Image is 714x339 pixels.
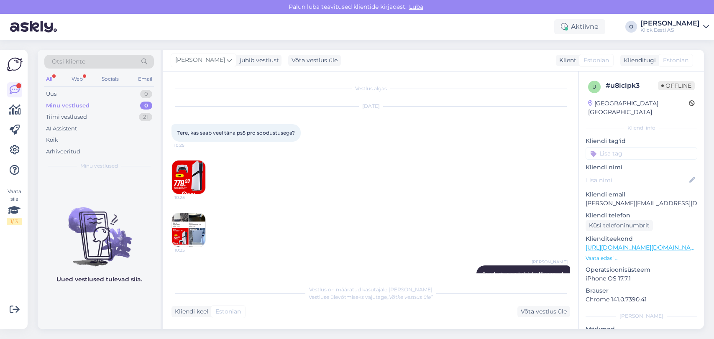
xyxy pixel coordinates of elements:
[136,74,154,84] div: Email
[288,55,341,66] div: Võta vestlus üle
[588,99,689,117] div: [GEOGRAPHIC_DATA], [GEOGRAPHIC_DATA]
[171,85,570,92] div: Vestlus algas
[46,148,80,156] div: Arhiveeritud
[80,162,118,170] span: Minu vestlused
[7,188,22,225] div: Vaata siia
[586,244,701,251] a: [URL][DOMAIN_NAME][DOMAIN_NAME]
[407,3,426,10] span: Luba
[640,27,700,33] div: Klick Eesti AS
[586,124,697,132] div: Kliendi info
[177,130,295,136] span: Tere, kas saab veel täna ps5 pro soodustusega?
[172,213,205,247] img: Attachment
[139,113,152,121] div: 21
[46,90,56,98] div: Uus
[556,56,576,65] div: Klient
[586,220,653,231] div: Küsi telefoninumbrit
[640,20,709,33] a: [PERSON_NAME]Klick Eesti AS
[174,194,206,201] span: 10:25
[586,286,697,295] p: Brauser
[174,142,205,148] span: 10:25
[171,307,208,316] div: Kliendi keel
[586,211,697,220] p: Kliendi telefon
[46,125,77,133] div: AI Assistent
[620,56,656,65] div: Klienditugi
[606,81,658,91] div: # u8iclpk3
[46,136,58,144] div: Kõik
[46,102,90,110] div: Minu vestlused
[7,56,23,72] img: Askly Logo
[175,56,225,65] span: [PERSON_NAME]
[100,74,120,84] div: Socials
[583,56,609,65] span: Estonian
[663,56,688,65] span: Estonian
[46,113,87,121] div: Tiimi vestlused
[554,19,605,34] div: Aktiivne
[309,294,433,300] span: Vestluse ülevõtmiseks vajutage
[586,312,697,320] div: [PERSON_NAME]
[586,234,697,243] p: Klienditeekond
[640,20,700,27] div: [PERSON_NAME]
[236,56,279,65] div: juhib vestlust
[309,286,432,293] span: Vestlus on määratud kasutajale [PERSON_NAME]
[586,295,697,304] p: Chrome 141.0.7390.41
[482,271,564,277] span: Soodustus on kahjuks lõppenud.
[174,247,206,253] span: 10:25
[586,325,697,334] p: Märkmed
[38,192,161,268] img: No chats
[215,307,241,316] span: Estonian
[586,147,697,160] input: Lisa tag
[52,57,85,66] span: Otsi kliente
[140,102,152,110] div: 0
[625,21,637,33] div: O
[658,81,695,90] span: Offline
[171,102,570,110] div: [DATE]
[172,161,205,194] img: Attachment
[586,255,697,262] p: Vaata edasi ...
[7,218,22,225] div: 1 / 3
[387,294,433,300] i: „Võtke vestlus üle”
[586,199,697,208] p: [PERSON_NAME][EMAIL_ADDRESS][DOMAIN_NAME]
[592,84,596,90] span: u
[586,265,697,274] p: Operatsioonisüsteem
[586,274,697,283] p: iPhone OS 17.7.1
[56,275,142,284] p: Uued vestlused tulevad siia.
[44,74,54,84] div: All
[532,259,568,265] span: [PERSON_NAME]
[517,306,570,317] div: Võta vestlus üle
[70,74,84,84] div: Web
[586,190,697,199] p: Kliendi email
[586,137,697,145] p: Kliendi tag'id
[586,163,697,172] p: Kliendi nimi
[140,90,152,98] div: 0
[586,176,688,185] input: Lisa nimi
